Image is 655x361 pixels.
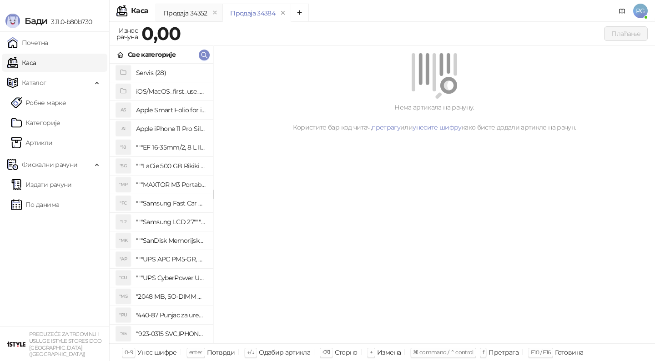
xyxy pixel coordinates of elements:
[11,175,72,194] a: Издати рачуни
[11,196,59,214] a: По данима
[615,4,630,18] a: Документација
[29,331,102,357] small: PREDUZEĆE ZA TRGOVINU I USLUGE ISTYLE STORES DOO [GEOGRAPHIC_DATA] ([GEOGRAPHIC_DATA])
[322,349,330,356] span: ⌫
[136,233,206,248] h4: """SanDisk Memorijska kartica 256GB microSDXC sa SD adapterom SDSQXA1-256G-GN6MA - Extreme PLUS, ...
[116,177,131,192] div: "MP
[116,252,131,266] div: "AP
[247,349,254,356] span: ↑/↓
[136,196,206,211] h4: """Samsung Fast Car Charge Adapter, brzi auto punja_, boja crna"""
[259,346,310,358] div: Одабир артикла
[230,8,275,18] div: Продаја 34384
[136,65,206,80] h4: Servis (28)
[47,18,92,26] span: 3.11.0-b80b730
[136,159,206,173] h4: """LaCie 500 GB Rikiki USB 3.0 / Ultra Compact & Resistant aluminum / USB 3.0 / 2.5"""""""
[489,346,519,358] div: Претрага
[136,308,206,322] h4: "440-87 Punjac za uredjaje sa micro USB portom 4/1, Stand."
[116,215,131,229] div: "L2
[633,4,648,18] span: PG
[604,26,648,41] button: Плаћање
[335,346,358,358] div: Сторно
[7,34,48,52] a: Почетна
[125,349,133,356] span: 0-9
[136,103,206,117] h4: Apple Smart Folio for iPad mini (A17 Pro) - Sage
[7,335,25,353] img: 64x64-companyLogo-77b92cf4-9946-4f36-9751-bf7bb5fd2c7d.png
[136,84,206,99] h4: iOS/MacOS_first_use_assistance (4)
[377,346,401,358] div: Измена
[136,271,206,285] h4: """UPS CyberPower UT650EG, 650VA/360W , line-int., s_uko, desktop"""
[372,123,400,131] a: претрагу
[137,346,177,358] div: Унос шифре
[116,103,131,117] div: AS
[225,102,644,132] div: Нема артикала на рачуну. Користите бар код читач, или како бисте додали артикле на рачун.
[25,15,47,26] span: Бади
[413,123,462,131] a: унесите шифру
[413,349,474,356] span: ⌘ command / ⌃ control
[116,308,131,322] div: "PU
[136,252,206,266] h4: """UPS APC PM5-GR, Essential Surge Arrest,5 utic_nica"""
[136,140,206,155] h4: """EF 16-35mm/2, 8 L III USM"""
[116,326,131,341] div: "S5
[531,349,550,356] span: F10 / F16
[7,54,36,72] a: Каса
[128,50,176,60] div: Све категорије
[116,159,131,173] div: "5G
[291,4,309,22] button: Add tab
[131,7,148,15] div: Каса
[207,346,235,358] div: Потврди
[136,215,206,229] h4: """Samsung LCD 27"""" C27F390FHUXEN"""
[116,271,131,285] div: "CU
[11,134,53,152] a: ArtikliАртикли
[116,233,131,248] div: "MK
[141,22,181,45] strong: 0,00
[483,349,484,356] span: f
[116,289,131,304] div: "MS
[136,177,206,192] h4: """MAXTOR M3 Portable 2TB 2.5"""" crni eksterni hard disk HX-M201TCB/GM"""
[22,74,46,92] span: Каталог
[555,346,583,358] div: Готовина
[116,140,131,155] div: "18
[189,349,202,356] span: enter
[136,326,206,341] h4: "923-0315 SVC,IPHONE 5/5S BATTERY REMOVAL TRAY Držač za iPhone sa kojim se otvara display
[277,9,289,17] button: remove
[116,121,131,136] div: AI
[209,9,221,17] button: remove
[11,94,66,112] a: Робне марке
[136,121,206,136] h4: Apple iPhone 11 Pro Silicone Case - Black
[22,155,77,174] span: Фискални рачуни
[110,64,213,343] div: grid
[5,14,20,28] img: Logo
[163,8,207,18] div: Продаја 34352
[11,114,60,132] a: Категорије
[116,196,131,211] div: "FC
[115,25,140,43] div: Износ рачуна
[136,289,206,304] h4: "2048 MB, SO-DIMM DDRII, 667 MHz, Napajanje 1,8 0,1 V, Latencija CL5"
[370,349,373,356] span: +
